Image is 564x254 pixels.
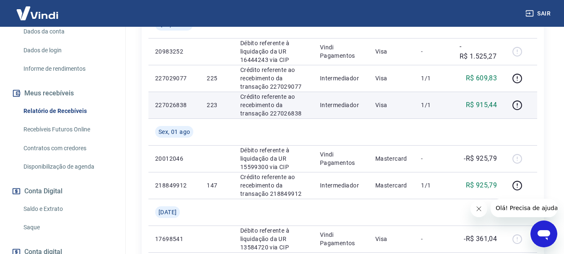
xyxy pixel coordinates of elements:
img: Vindi [10,0,65,26]
p: Débito referente à liquidação da UR 13584720 via CIP [240,226,307,251]
p: 218849912 [155,181,193,190]
p: 223 [207,101,226,109]
p: Vindi Pagamentos [320,231,362,247]
p: Mastercard [375,181,408,190]
span: Olá! Precisa de ajuda? [5,6,70,13]
p: Intermediador [320,74,362,82]
iframe: Fechar mensagem [470,200,487,217]
p: 147 [207,181,226,190]
a: Dados de login [20,42,115,59]
p: Débito referente à liquidação da UR 16444243 via CIP [240,39,307,64]
p: Intermediador [320,101,362,109]
p: Crédito referente ao recebimento da transação 218849912 [240,173,307,198]
p: - [421,154,446,163]
p: Visa [375,47,408,56]
a: Contratos com credores [20,140,115,157]
p: Visa [375,74,408,82]
p: 20983252 [155,47,193,56]
button: Conta Digital [10,182,115,200]
p: 225 [207,74,226,82]
p: R$ 915,44 [466,100,497,110]
a: Dados da conta [20,23,115,40]
p: 227029077 [155,74,193,82]
p: 20012046 [155,154,193,163]
span: Sex, 01 ago [159,128,190,136]
p: - [421,47,446,56]
p: Visa [375,235,408,243]
a: Saldo e Extrato [20,200,115,218]
p: - [421,235,446,243]
p: Vindi Pagamentos [320,43,362,60]
p: -R$ 361,04 [464,234,497,244]
a: Informe de rendimentos [20,60,115,77]
p: Crédito referente ao recebimento da transação 227026838 [240,92,307,118]
button: Meus recebíveis [10,84,115,103]
p: -R$ 925,79 [464,154,497,164]
p: Débito referente à liquidação da UR 15599300 via CIP [240,146,307,171]
p: Vindi Pagamentos [320,150,362,167]
p: Crédito referente ao recebimento da transação 227029077 [240,66,307,91]
p: -R$ 1.525,27 [460,41,497,62]
p: Intermediador [320,181,362,190]
a: Saque [20,219,115,236]
a: Recebíveis Futuros Online [20,121,115,138]
p: 1/1 [421,74,446,82]
span: [DATE] [159,208,177,216]
button: Sair [524,6,554,21]
iframe: Mensagem da empresa [491,199,557,217]
p: 227026838 [155,101,193,109]
iframe: Botão para abrir a janela de mensagens [530,221,557,247]
p: Mastercard [375,154,408,163]
p: R$ 609,83 [466,73,497,83]
p: 1/1 [421,101,446,109]
a: Relatório de Recebíveis [20,103,115,120]
a: Disponibilização de agenda [20,158,115,175]
p: 17698541 [155,235,193,243]
p: Visa [375,101,408,109]
p: R$ 925,79 [466,180,497,190]
p: 1/1 [421,181,446,190]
